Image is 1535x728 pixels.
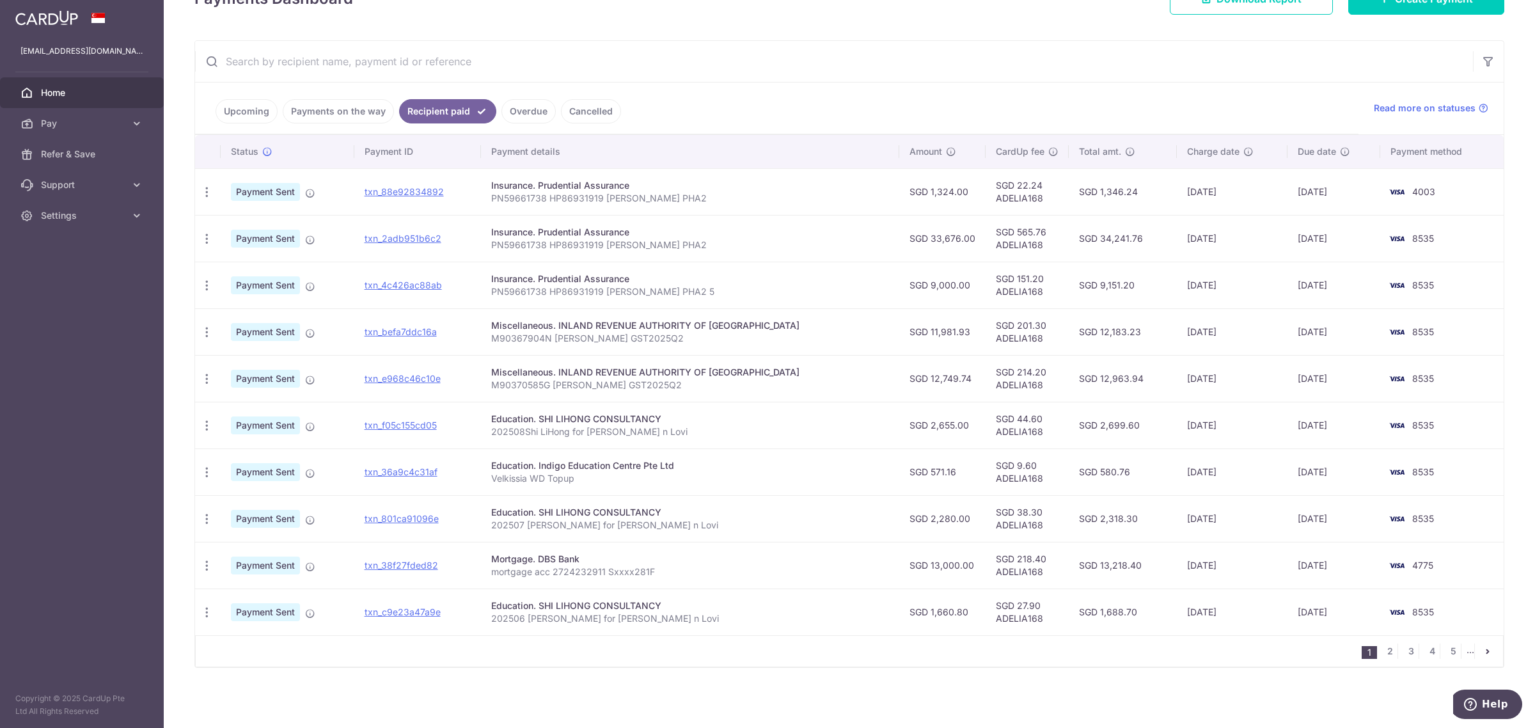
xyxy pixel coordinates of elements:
[1287,448,1380,495] td: [DATE]
[231,230,300,248] span: Payment Sent
[1177,542,1287,589] td: [DATE]
[365,326,437,337] a: txn_befa7ddc16a
[231,463,300,481] span: Payment Sent
[1424,644,1440,659] a: 4
[491,285,889,298] p: PN59661738 HP86931919 [PERSON_NAME] PHA2 5
[491,599,889,612] div: Education. SHI LIHONG CONSULTANCY
[365,420,437,431] a: txn_f05c155cd05
[1287,168,1380,215] td: [DATE]
[41,117,125,130] span: Pay
[231,557,300,574] span: Payment Sent
[41,209,125,222] span: Settings
[1374,102,1488,115] a: Read more on statuses
[986,355,1069,402] td: SGD 214.20 ADELIA168
[491,506,889,519] div: Education. SHI LIHONG CONSULTANCY
[1177,495,1287,542] td: [DATE]
[1177,262,1287,308] td: [DATE]
[1069,402,1177,448] td: SGD 2,699.60
[481,135,899,168] th: Payment details
[365,466,437,477] a: txn_36a9c4c31af
[899,355,986,402] td: SGD 12,749.74
[231,276,300,294] span: Payment Sent
[365,513,439,524] a: txn_801ca91096e
[1287,589,1380,635] td: [DATE]
[1384,605,1410,620] img: Bank Card
[1287,355,1380,402] td: [DATE]
[1412,280,1434,290] span: 8535
[986,262,1069,308] td: SGD 151.20 ADELIA168
[1412,513,1434,524] span: 8535
[231,603,300,621] span: Payment Sent
[1287,402,1380,448] td: [DATE]
[231,183,300,201] span: Payment Sent
[1445,644,1461,659] a: 5
[1403,644,1419,659] a: 3
[1384,418,1410,433] img: Bank Card
[41,86,125,99] span: Home
[195,41,1473,82] input: Search by recipient name, payment id or reference
[1069,542,1177,589] td: SGD 13,218.40
[1412,186,1435,197] span: 4003
[491,239,889,251] p: PN59661738 HP86931919 [PERSON_NAME] PHA2
[996,145,1044,158] span: CardUp fee
[491,612,889,625] p: 202506 [PERSON_NAME] for [PERSON_NAME] n Lovi
[1384,184,1410,200] img: Bank Card
[231,370,300,388] span: Payment Sent
[1412,466,1434,477] span: 8535
[491,379,889,392] p: M90370585G [PERSON_NAME] GST2025Q2
[899,542,986,589] td: SGD 13,000.00
[1287,262,1380,308] td: [DATE]
[986,589,1069,635] td: SGD 27.90 ADELIA168
[491,366,889,379] div: Miscellaneous. INLAND REVENUE AUTHORITY OF [GEOGRAPHIC_DATA]
[41,148,125,161] span: Refer & Save
[1384,558,1410,573] img: Bank Card
[1287,542,1380,589] td: [DATE]
[1412,233,1434,244] span: 8535
[365,560,438,571] a: txn_38f27fded82
[1287,215,1380,262] td: [DATE]
[1177,215,1287,262] td: [DATE]
[365,280,442,290] a: txn_4c426ac88ab
[1384,511,1410,526] img: Bank Card
[501,99,556,123] a: Overdue
[491,519,889,532] p: 202507 [PERSON_NAME] for [PERSON_NAME] n Lovi
[231,323,300,341] span: Payment Sent
[1287,495,1380,542] td: [DATE]
[1177,355,1287,402] td: [DATE]
[899,495,986,542] td: SGD 2,280.00
[491,413,889,425] div: Education. SHI LIHONG CONSULTANCY
[1412,373,1434,384] span: 8535
[491,179,889,192] div: Insurance. Prudential Assurance
[1069,262,1177,308] td: SGD 9,151.20
[491,459,889,472] div: Education. Indigo Education Centre Pte Ltd
[1298,145,1336,158] span: Due date
[986,448,1069,495] td: SGD 9.60 ADELIA168
[986,308,1069,355] td: SGD 201.30 ADELIA168
[491,553,889,566] div: Mortgage. DBS Bank
[1079,145,1121,158] span: Total amt.
[365,186,444,197] a: txn_88e92834892
[899,168,986,215] td: SGD 1,324.00
[399,99,496,123] a: Recipient paid
[365,233,441,244] a: txn_2adb951b6c2
[365,606,441,617] a: txn_c9e23a47a9e
[986,168,1069,215] td: SGD 22.24 ADELIA168
[1069,168,1177,215] td: SGD 1,346.24
[1412,606,1434,617] span: 8535
[1177,448,1287,495] td: [DATE]
[41,178,125,191] span: Support
[1380,135,1504,168] th: Payment method
[1453,690,1522,722] iframe: Opens a widget where you can find more information
[20,45,143,58] p: [EMAIL_ADDRESS][DOMAIN_NAME]
[899,589,986,635] td: SGD 1,660.80
[1384,231,1410,246] img: Bank Card
[283,99,394,123] a: Payments on the way
[491,472,889,485] p: Velkissia WD Topup
[1177,168,1287,215] td: [DATE]
[491,566,889,578] p: mortgage acc 2724232911 Sxxxx281F
[561,99,621,123] a: Cancelled
[1287,308,1380,355] td: [DATE]
[1187,145,1240,158] span: Charge date
[1382,644,1397,659] a: 2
